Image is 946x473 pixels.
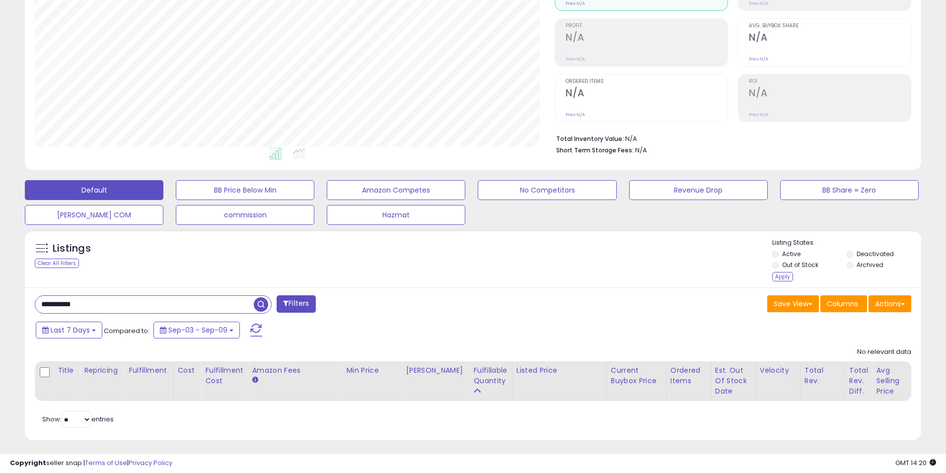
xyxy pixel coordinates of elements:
span: Ordered Items [566,79,728,84]
span: Avg. Buybox Share [749,23,911,29]
h2: N/A [566,32,728,45]
div: Current Buybox Price [611,365,662,386]
span: ROI [749,79,911,84]
button: Hazmat [327,205,465,225]
label: Active [782,250,800,258]
button: Revenue Drop [629,180,768,200]
button: BB Share = Zero [780,180,919,200]
small: Prev: N/A [566,56,585,62]
button: Amazon Competes [327,180,465,200]
div: Fulfillment Cost [205,365,243,386]
button: Filters [277,295,315,313]
div: seller snap | | [10,459,172,468]
button: Last 7 Days [36,322,102,338]
span: Compared to: [104,326,149,336]
div: Min Price [346,365,397,376]
label: Archived [857,261,883,269]
div: Listed Price [516,365,602,376]
a: Privacy Policy [129,458,172,468]
button: commission [176,205,314,225]
div: Fulfillable Quantity [473,365,508,386]
strong: Copyright [10,458,46,468]
button: Sep-03 - Sep-09 [153,322,240,338]
span: Last 7 Days [51,325,90,335]
div: Ordered Items [670,365,707,386]
small: Prev: N/A [749,56,768,62]
div: Cost [178,365,197,376]
small: Prev: N/A [749,112,768,118]
h2: N/A [749,32,911,45]
button: Actions [869,295,911,312]
label: Out of Stock [782,261,818,269]
button: BB Price Below Min [176,180,314,200]
li: N/A [556,132,904,144]
h2: N/A [749,87,911,101]
div: Avg Selling Price [876,365,912,397]
button: Save View [767,295,819,312]
div: Amazon Fees [252,365,338,376]
small: Prev: N/A [566,112,585,118]
button: [PERSON_NAME] COM [25,205,163,225]
div: Total Rev. Diff. [849,365,868,397]
div: Apply [772,272,793,281]
div: Velocity [760,365,796,376]
small: Prev: N/A [566,0,585,6]
div: No relevant data [857,347,911,357]
button: No Competitors [478,180,616,200]
p: Listing States: [772,238,921,248]
div: Clear All Filters [35,259,79,268]
b: Short Term Storage Fees: [556,146,634,154]
div: Repricing [84,365,120,376]
small: Amazon Fees. [252,376,258,385]
div: Total Rev. [804,365,841,386]
span: Profit [566,23,728,29]
small: Prev: N/A [749,0,768,6]
span: Sep-03 - Sep-09 [168,325,227,335]
span: N/A [635,145,647,155]
button: Columns [820,295,867,312]
div: [PERSON_NAME] [406,365,465,376]
h2: N/A [566,87,728,101]
button: Default [25,180,163,200]
a: Terms of Use [85,458,127,468]
div: Title [58,365,75,376]
span: 2025-09-17 14:20 GMT [895,458,936,468]
b: Total Inventory Value: [556,135,624,143]
div: Fulfillment [129,365,169,376]
span: Show: entries [42,414,114,424]
label: Deactivated [857,250,894,258]
span: Columns [827,299,858,309]
div: Est. Out Of Stock Date [715,365,751,397]
h5: Listings [53,242,91,256]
